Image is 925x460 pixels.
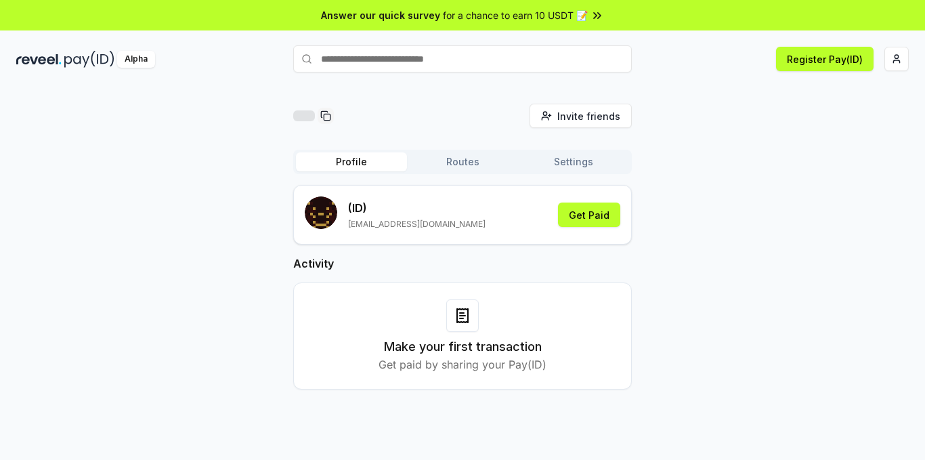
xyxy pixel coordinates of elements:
span: Invite friends [557,109,620,123]
button: Settings [518,152,629,171]
img: pay_id [64,51,114,68]
button: Get Paid [558,203,620,227]
img: reveel_dark [16,51,62,68]
button: Profile [296,152,407,171]
p: Get paid by sharing your Pay(ID) [379,356,546,373]
div: Alpha [117,51,155,68]
button: Invite friends [530,104,632,128]
h2: Activity [293,255,632,272]
span: for a chance to earn 10 USDT 📝 [443,8,588,22]
p: [EMAIL_ADDRESS][DOMAIN_NAME] [348,219,486,230]
span: Answer our quick survey [321,8,440,22]
h3: Make your first transaction [384,337,542,356]
button: Register Pay(ID) [776,47,874,71]
p: (ID) [348,200,486,216]
button: Routes [407,152,518,171]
